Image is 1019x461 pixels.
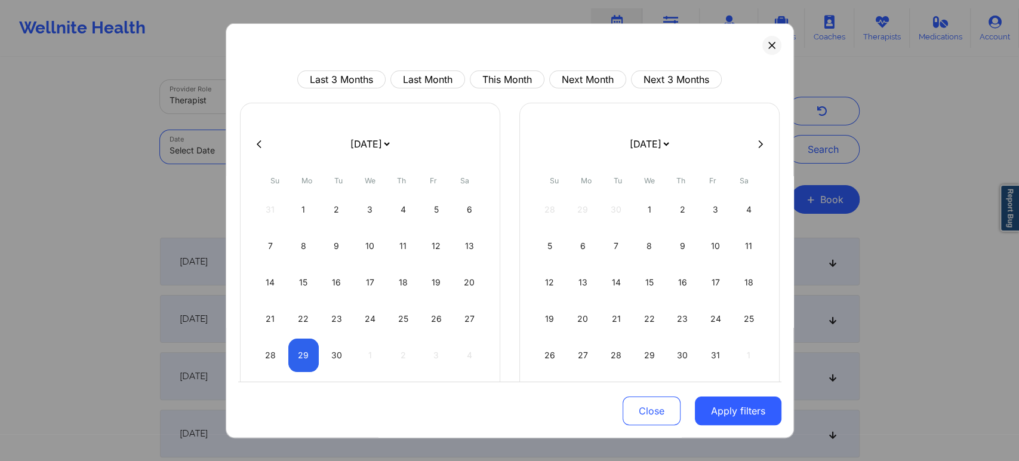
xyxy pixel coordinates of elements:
[355,302,385,336] div: Wed Sep 24 2025
[695,397,781,425] button: Apply filters
[644,176,655,185] abbr: Wednesday
[421,229,451,263] div: Fri Sep 12 2025
[634,229,664,263] div: Wed Oct 08 2025
[550,176,559,185] abbr: Sunday
[255,266,286,299] div: Sun Sep 14 2025
[421,193,451,226] div: Fri Sep 05 2025
[297,70,386,88] button: Last 3 Months
[700,302,731,336] div: Fri Oct 24 2025
[568,266,598,299] div: Mon Oct 13 2025
[634,193,664,226] div: Wed Oct 01 2025
[734,229,764,263] div: Sat Oct 11 2025
[601,302,632,336] div: Tue Oct 21 2025
[454,229,485,263] div: Sat Sep 13 2025
[288,229,319,263] div: Mon Sep 08 2025
[700,339,731,372] div: Fri Oct 31 2025
[568,339,598,372] div: Mon Oct 27 2025
[634,302,664,336] div: Wed Oct 22 2025
[421,302,451,336] div: Fri Sep 26 2025
[460,176,469,185] abbr: Saturday
[288,339,319,372] div: Mon Sep 29 2025
[421,266,451,299] div: Fri Sep 19 2025
[322,266,352,299] div: Tue Sep 16 2025
[549,70,626,88] button: Next Month
[322,302,352,336] div: Tue Sep 23 2025
[667,339,698,372] div: Thu Oct 30 2025
[454,302,485,336] div: Sat Sep 27 2025
[535,266,565,299] div: Sun Oct 12 2025
[568,302,598,336] div: Mon Oct 20 2025
[601,339,632,372] div: Tue Oct 28 2025
[568,229,598,263] div: Mon Oct 06 2025
[454,193,485,226] div: Sat Sep 06 2025
[365,176,375,185] abbr: Wednesday
[667,266,698,299] div: Thu Oct 16 2025
[388,229,418,263] div: Thu Sep 11 2025
[430,176,437,185] abbr: Friday
[734,266,764,299] div: Sat Oct 18 2025
[700,193,731,226] div: Fri Oct 03 2025
[734,302,764,336] div: Sat Oct 25 2025
[322,193,352,226] div: Tue Sep 02 2025
[700,266,731,299] div: Fri Oct 17 2025
[614,176,622,185] abbr: Tuesday
[667,229,698,263] div: Thu Oct 09 2025
[288,266,319,299] div: Mon Sep 15 2025
[581,176,592,185] abbr: Monday
[288,193,319,226] div: Mon Sep 01 2025
[535,229,565,263] div: Sun Oct 05 2025
[601,266,632,299] div: Tue Oct 14 2025
[709,176,716,185] abbr: Friday
[634,266,664,299] div: Wed Oct 15 2025
[255,302,286,336] div: Sun Sep 21 2025
[535,302,565,336] div: Sun Oct 19 2025
[454,266,485,299] div: Sat Sep 20 2025
[255,229,286,263] div: Sun Sep 07 2025
[355,229,385,263] div: Wed Sep 10 2025
[301,176,312,185] abbr: Monday
[322,229,352,263] div: Tue Sep 09 2025
[676,176,685,185] abbr: Thursday
[631,70,722,88] button: Next 3 Months
[334,176,343,185] abbr: Tuesday
[397,176,406,185] abbr: Thursday
[355,266,385,299] div: Wed Sep 17 2025
[288,302,319,336] div: Mon Sep 22 2025
[667,193,698,226] div: Thu Oct 02 2025
[470,70,544,88] button: This Month
[734,193,764,226] div: Sat Oct 04 2025
[634,339,664,372] div: Wed Oct 29 2025
[322,339,352,372] div: Tue Sep 30 2025
[388,266,418,299] div: Thu Sep 18 2025
[255,339,286,372] div: Sun Sep 28 2025
[388,193,418,226] div: Thu Sep 04 2025
[740,176,749,185] abbr: Saturday
[355,193,385,226] div: Wed Sep 03 2025
[601,229,632,263] div: Tue Oct 07 2025
[623,397,681,425] button: Close
[270,176,279,185] abbr: Sunday
[700,229,731,263] div: Fri Oct 10 2025
[535,339,565,372] div: Sun Oct 26 2025
[667,302,698,336] div: Thu Oct 23 2025
[388,302,418,336] div: Thu Sep 25 2025
[390,70,465,88] button: Last Month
